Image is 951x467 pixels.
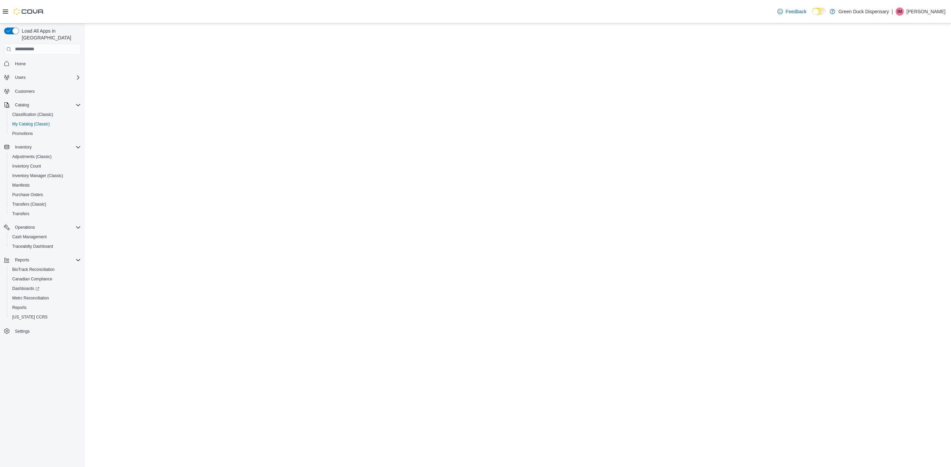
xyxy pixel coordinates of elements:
span: Cash Management [12,234,47,240]
span: Load All Apps in [GEOGRAPHIC_DATA] [19,28,81,41]
button: Reports [1,255,84,265]
button: Inventory Manager (Classic) [7,171,84,180]
button: Inventory [12,143,34,151]
span: Reports [12,305,26,310]
span: Promotions [12,131,33,136]
a: Metrc Reconciliation [10,294,52,302]
p: Green Duck Dispensary [839,7,889,16]
span: Settings [15,329,30,334]
button: Classification (Classic) [7,110,84,119]
button: Reports [7,303,84,312]
span: Operations [12,223,81,231]
span: Home [15,61,26,67]
span: Reports [12,256,81,264]
span: Promotions [10,129,81,138]
span: BioTrack Reconciliation [12,267,55,272]
button: Manifests [7,180,84,190]
span: My Catalog (Classic) [12,121,50,127]
a: Purchase Orders [10,191,46,199]
button: Operations [1,223,84,232]
a: Transfers (Classic) [10,200,49,208]
span: Canadian Compliance [12,276,52,282]
a: Traceabilty Dashboard [10,242,56,250]
a: Adjustments (Classic) [10,153,54,161]
span: Users [15,75,25,80]
div: Ira Mitchell [896,7,904,16]
img: Cova [14,8,44,15]
button: Transfers (Classic) [7,200,84,209]
span: Transfers (Classic) [10,200,81,208]
a: BioTrack Reconciliation [10,265,57,274]
span: Catalog [15,102,29,108]
span: IM [897,7,902,16]
button: Catalog [12,101,32,109]
button: Operations [12,223,38,231]
a: My Catalog (Classic) [10,120,53,128]
span: Purchase Orders [10,191,81,199]
button: BioTrack Reconciliation [7,265,84,274]
span: Inventory Count [10,162,81,170]
button: Customers [1,86,84,96]
button: Adjustments (Classic) [7,152,84,161]
span: Customers [12,87,81,96]
button: Inventory Count [7,161,84,171]
a: Inventory Count [10,162,44,170]
span: Dashboards [10,284,81,293]
button: Reports [12,256,32,264]
span: Transfers [10,210,81,218]
a: Feedback [775,5,809,18]
span: Settings [12,327,81,335]
span: Metrc Reconciliation [12,295,49,301]
a: [US_STATE] CCRS [10,313,50,321]
span: Operations [15,225,35,230]
input: Dark Mode [812,8,826,15]
button: Purchase Orders [7,190,84,200]
button: Home [1,59,84,69]
span: Inventory [12,143,81,151]
button: My Catalog (Classic) [7,119,84,129]
a: Classification (Classic) [10,110,56,119]
span: Washington CCRS [10,313,81,321]
a: Transfers [10,210,32,218]
button: Cash Management [7,232,84,242]
button: Traceabilty Dashboard [7,242,84,251]
button: Metrc Reconciliation [7,293,84,303]
span: Transfers [12,211,29,217]
span: Users [12,73,81,82]
span: Inventory Manager (Classic) [10,172,81,180]
a: Manifests [10,181,32,189]
span: Customers [15,89,35,94]
button: Catalog [1,100,84,110]
span: [US_STATE] CCRS [12,314,48,320]
span: Inventory [15,144,32,150]
a: Inventory Manager (Classic) [10,172,66,180]
span: Manifests [12,183,30,188]
button: Users [12,73,28,82]
a: Customers [12,87,37,96]
span: Manifests [10,181,81,189]
span: Cash Management [10,233,81,241]
span: Adjustments (Classic) [10,153,81,161]
a: Dashboards [10,284,42,293]
button: Transfers [7,209,84,219]
a: Cash Management [10,233,49,241]
span: Inventory Count [12,163,41,169]
span: Canadian Compliance [10,275,81,283]
button: Settings [1,326,84,336]
a: Promotions [10,129,36,138]
span: Catalog [12,101,81,109]
span: My Catalog (Classic) [10,120,81,128]
a: Home [12,60,29,68]
span: Classification (Classic) [12,112,53,117]
button: Promotions [7,129,84,138]
span: Metrc Reconciliation [10,294,81,302]
a: Canadian Compliance [10,275,55,283]
span: Classification (Classic) [10,110,81,119]
span: Adjustments (Classic) [12,154,52,159]
span: Reports [15,257,29,263]
span: Traceabilty Dashboard [10,242,81,250]
span: Dashboards [12,286,39,291]
button: Users [1,73,84,82]
p: [PERSON_NAME] [907,7,946,16]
